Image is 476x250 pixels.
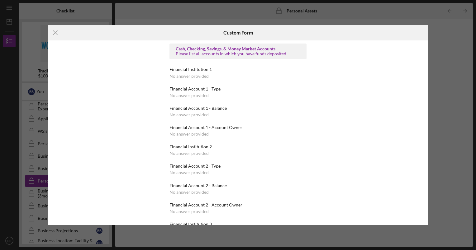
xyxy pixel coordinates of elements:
div: Financial Institution 3 [169,222,307,227]
div: No answer provided [169,209,209,214]
div: No answer provided [169,151,209,156]
div: Financial Account 1 - Account Owner [169,125,307,130]
div: Financial Account 1 - Balance [169,106,307,111]
div: Financial Account 1 - Type [169,86,307,91]
div: No answer provided [169,132,209,137]
div: No answer provided [169,190,209,195]
div: Financial Institution 1 [169,67,307,72]
div: Financial Account 2 - Type [169,164,307,169]
div: Please list all accounts in which you have funds deposited. [176,51,300,56]
div: Financial Institution 2 [169,144,307,149]
div: No answer provided [169,170,209,175]
div: No answer provided [169,74,209,79]
div: Cash, Checking, Savings, & Money Market Accounts [176,46,300,51]
div: Financial Account 2 - Balance [169,183,307,188]
div: No answer provided [169,93,209,98]
div: Financial Account 2 - Account Owner [169,202,307,207]
div: No answer provided [169,112,209,117]
h6: Custom Form [223,30,253,35]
